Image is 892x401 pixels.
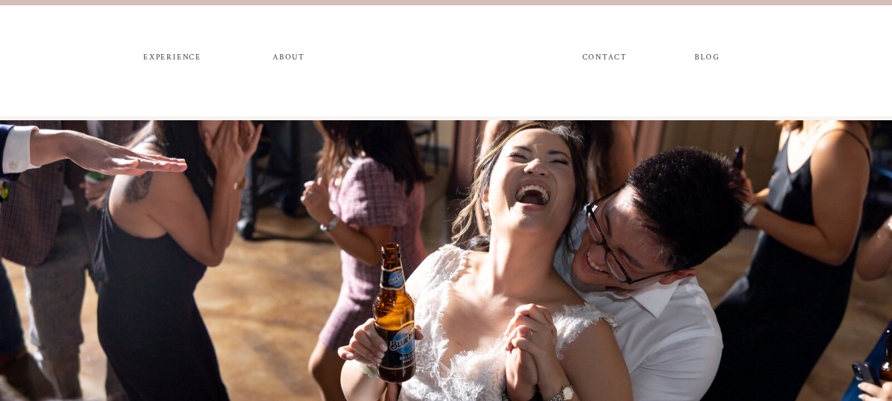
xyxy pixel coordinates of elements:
a: ABOUT [271,53,308,67]
a: blog [683,53,732,67]
a: experience [138,53,207,67]
a: CONTACT [582,53,627,67]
